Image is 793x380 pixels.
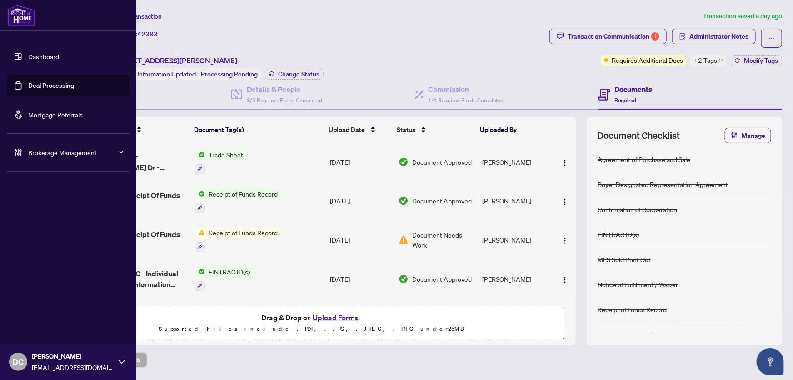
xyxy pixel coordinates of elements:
[393,117,476,142] th: Status
[87,151,188,173] span: 626-326 Major [PERSON_NAME] Dr - REVISED TS 1.pdf
[561,198,569,206] img: Logo
[310,312,361,324] button: Upload Forms
[612,55,683,65] span: Requires Additional Docs
[399,196,409,206] img: Document Status
[195,228,281,252] button: Status IconReceipt of Funds Record
[598,154,690,164] div: Agreement of Purchase and Sale
[329,125,365,135] span: Upload Date
[397,125,415,135] span: Status
[195,189,205,199] img: Status Icon
[429,97,504,104] span: 1/1 Required Fields Completed
[278,71,319,77] span: Change Status
[399,274,409,284] img: Document Status
[429,84,504,95] h4: Commission
[195,189,281,213] button: Status IconReceipt of Funds Record
[412,196,472,206] span: Document Approved
[7,5,35,26] img: logo
[137,30,158,38] span: 42383
[479,259,552,299] td: [PERSON_NAME]
[598,279,678,289] div: Notice of Fulfillment / Waiver
[558,155,572,169] button: Logo
[191,117,325,142] th: Document Tag(s)
[568,29,659,44] div: Transaction Communication
[13,355,24,368] span: DC
[325,117,393,142] th: Upload Date
[87,190,188,212] span: FINTRAC - Receipt Of Funds Record 9.pdf
[558,272,572,286] button: Logo
[757,348,784,375] button: Open asap
[87,229,188,251] span: FINTRAC - Receipt Of Funds Record 8.pdf
[731,55,782,66] button: Modify Tags
[412,274,472,284] span: Document Approved
[479,220,552,259] td: [PERSON_NAME]
[651,32,659,41] div: 1
[598,304,667,314] div: Receipt of Funds Record
[32,362,114,372] span: [EMAIL_ADDRESS][DOMAIN_NAME]
[598,254,651,264] div: MLS Sold Print Out
[28,147,123,157] span: Brokerage Management
[113,12,162,20] span: View Transaction
[558,233,572,247] button: Logo
[768,35,775,41] span: ellipsis
[195,228,205,238] img: Status Icon
[598,204,677,214] div: Confirmation of Cooperation
[479,142,552,182] td: [PERSON_NAME]
[205,267,254,277] span: FINTRAC ID(s)
[195,150,247,174] button: Status IconTrade Sheet
[326,142,395,182] td: [DATE]
[679,33,686,40] span: solution
[87,268,188,290] span: NEW - FINTRAC - Individual Identification Information Record 3.pdf
[59,306,564,340] span: Drag & Drop orUpload FormsSupported files include .PDF, .JPG, .JPEG, .PNG under25MB
[744,57,778,64] span: Modify Tags
[479,299,552,338] td: [PERSON_NAME]
[476,117,549,142] th: Uploaded By
[558,193,572,208] button: Logo
[412,230,475,250] span: Document Needs Work
[615,84,653,95] h4: Documents
[247,97,322,104] span: 3/3 Required Fields Completed
[28,81,74,90] a: Deal Processing
[399,235,409,245] img: Document Status
[84,117,191,142] th: (18) File Name
[703,11,782,21] article: Transaction saved a day ago
[265,69,324,80] button: Change Status
[137,70,258,78] span: Information Updated - Processing Pending
[561,237,569,244] img: Logo
[113,55,237,66] span: [STREET_ADDRESS][PERSON_NAME]
[113,68,261,80] div: Status:
[326,299,395,338] td: [DATE]
[205,189,281,199] span: Receipt of Funds Record
[399,157,409,167] img: Document Status
[694,55,717,66] span: +2 Tags
[742,128,765,143] span: Manage
[261,312,361,324] span: Drag & Drop or
[672,29,756,44] button: Administrator Notes
[28,52,59,61] a: Dashboard
[195,267,254,291] button: Status IconFINTRAC ID(s)
[549,29,667,44] button: Transaction Communication1
[615,97,637,104] span: Required
[205,228,281,238] span: Receipt of Funds Record
[247,84,322,95] h4: Details & People
[561,159,569,167] img: Logo
[598,129,680,142] span: Document Checklist
[195,267,205,277] img: Status Icon
[412,157,472,167] span: Document Approved
[64,324,559,334] p: Supported files include .PDF, .JPG, .JPEG, .PNG under 25 MB
[326,182,395,221] td: [DATE]
[719,58,723,63] span: down
[32,351,114,361] span: [PERSON_NAME]
[205,150,247,160] span: Trade Sheet
[598,179,728,189] div: Buyer Designated Representation Agreement
[689,29,748,44] span: Administrator Notes
[479,182,552,221] td: [PERSON_NAME]
[326,259,395,299] td: [DATE]
[561,276,569,284] img: Logo
[326,220,395,259] td: [DATE]
[195,150,205,160] img: Status Icon
[598,229,639,239] div: FINTRAC ID(s)
[28,111,83,119] a: Mortgage Referrals
[725,128,771,143] button: Manage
